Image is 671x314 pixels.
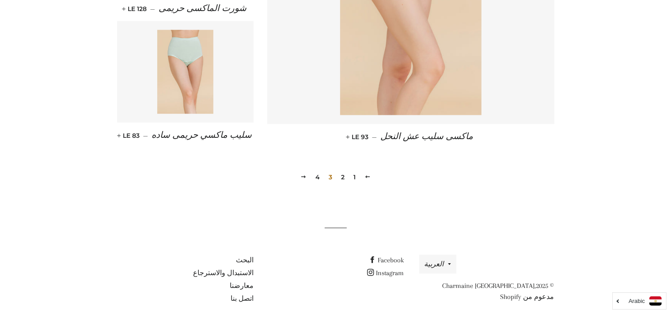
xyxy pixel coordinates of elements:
button: العربية [419,255,456,274]
span: 3 [325,170,336,184]
i: Arabic [629,298,645,304]
a: سليب ماكسي حريمى ساده — LE 83 [117,123,254,148]
a: 2 [337,170,348,184]
a: 4 [312,170,323,184]
span: — [143,132,148,140]
span: LE 93 [348,133,369,141]
span: ماكسى سليب عش النحل [381,132,474,141]
a: Arabic [617,296,662,306]
a: اتصل بنا [231,295,254,303]
a: معارضنا [230,282,254,290]
a: الاستبدال والاسترجاع [193,269,254,277]
a: Instagram [367,269,404,277]
span: سليب ماكسي حريمى ساده [152,130,252,140]
a: البحث [236,256,254,264]
span: LE 83 [119,132,140,140]
span: LE 128 [124,5,147,13]
span: — [372,133,377,141]
span: — [150,5,155,13]
span: شورت الماكسى حريمى [159,4,246,13]
a: مدعوم من Shopify [500,293,554,301]
a: ماكسى سليب عش النحل — LE 93 [267,124,554,149]
a: Charmaine [GEOGRAPHIC_DATA] [442,282,535,290]
a: Facebook [369,256,404,264]
a: 1 [350,170,359,184]
p: © 2025, [417,280,554,303]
